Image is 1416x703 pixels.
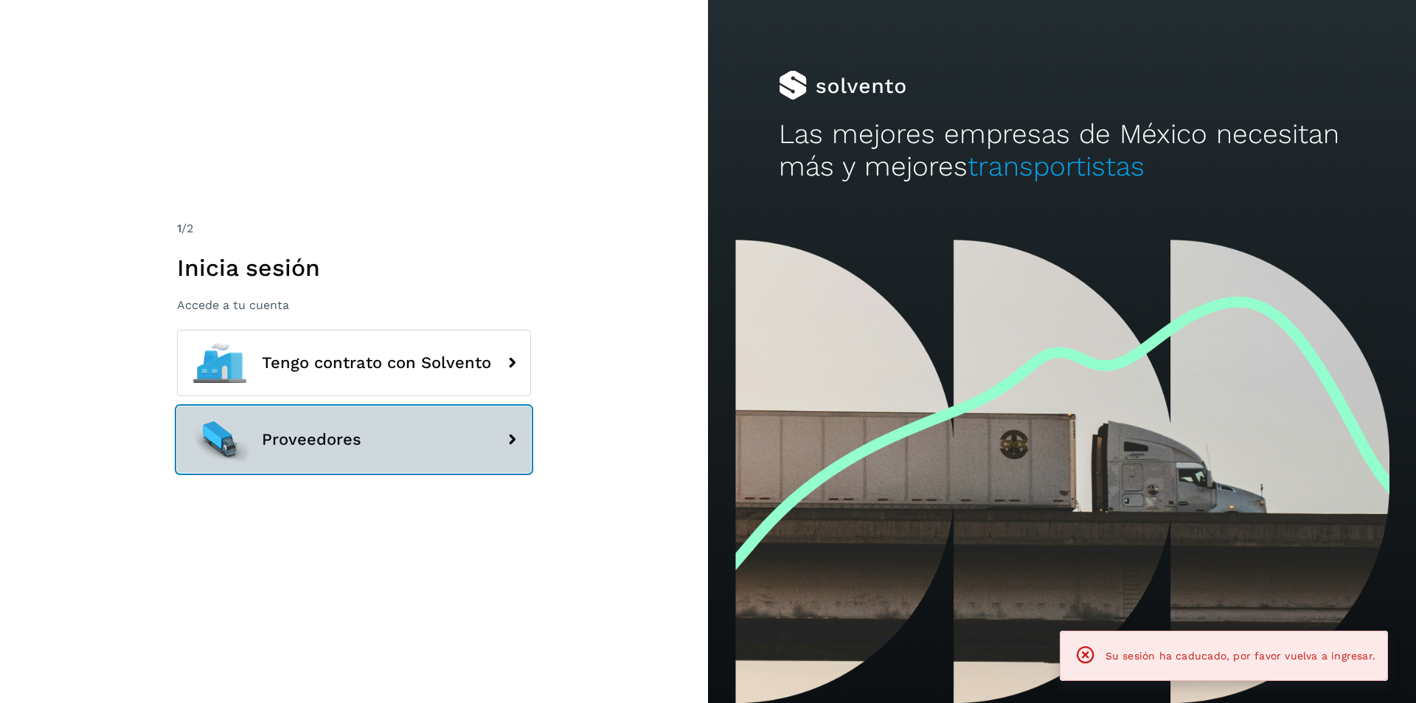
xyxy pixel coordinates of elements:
[177,254,531,282] h1: Inicia sesión
[262,354,491,372] span: Tengo contrato con Solvento
[968,150,1145,182] span: transportistas
[177,220,531,238] div: /2
[177,298,531,312] p: Accede a tu cuenta
[177,221,181,235] span: 1
[262,431,361,449] span: Proveedores
[779,118,1345,184] h2: Las mejores empresas de México necesitan más y mejores
[177,406,531,473] button: Proveedores
[177,330,531,396] button: Tengo contrato con Solvento
[1106,650,1375,662] span: Su sesión ha caducado, por favor vuelva a ingresar.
